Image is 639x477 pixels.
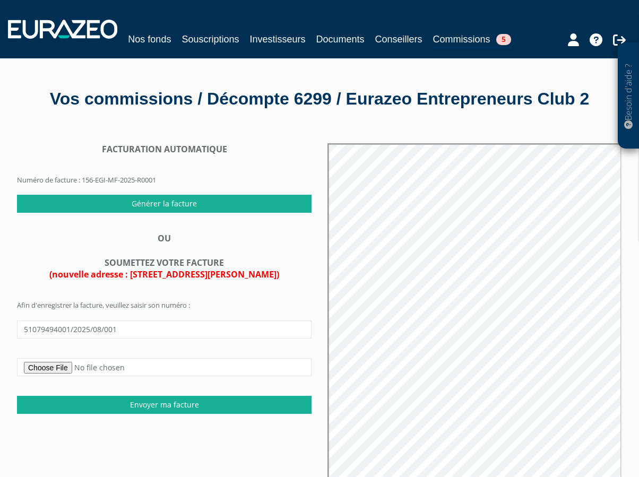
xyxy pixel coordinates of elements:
[496,34,511,45] span: 5
[17,396,312,414] input: Envoyer ma facture
[17,195,312,213] input: Générer la facture
[623,48,635,144] p: Besoin d'aide ?
[17,232,312,281] div: OU SOUMETTEZ VOTRE FACTURE
[316,32,365,47] a: Documents
[49,268,279,280] span: (nouvelle adresse : [STREET_ADDRESS][PERSON_NAME])
[17,143,312,195] form: Numéro de facture : 156-EGI-MF-2025-R0001
[17,300,312,413] form: Afin d'enregistrer la facture, veuillez saisir son numéro :
[375,32,422,47] a: Conseillers
[17,87,622,111] div: Vos commissions / Décompte 6299 / Eurazeo Entrepreneurs Club 2
[17,143,312,155] div: FACTURATION AUTOMATIQUE
[433,32,511,48] a: Commissions5
[8,20,117,39] img: 1732889491-logotype_eurazeo_blanc_rvb.png
[128,32,171,47] a: Nos fonds
[17,320,312,339] input: Numéro de facture
[249,32,305,47] a: Investisseurs
[182,32,239,47] a: Souscriptions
